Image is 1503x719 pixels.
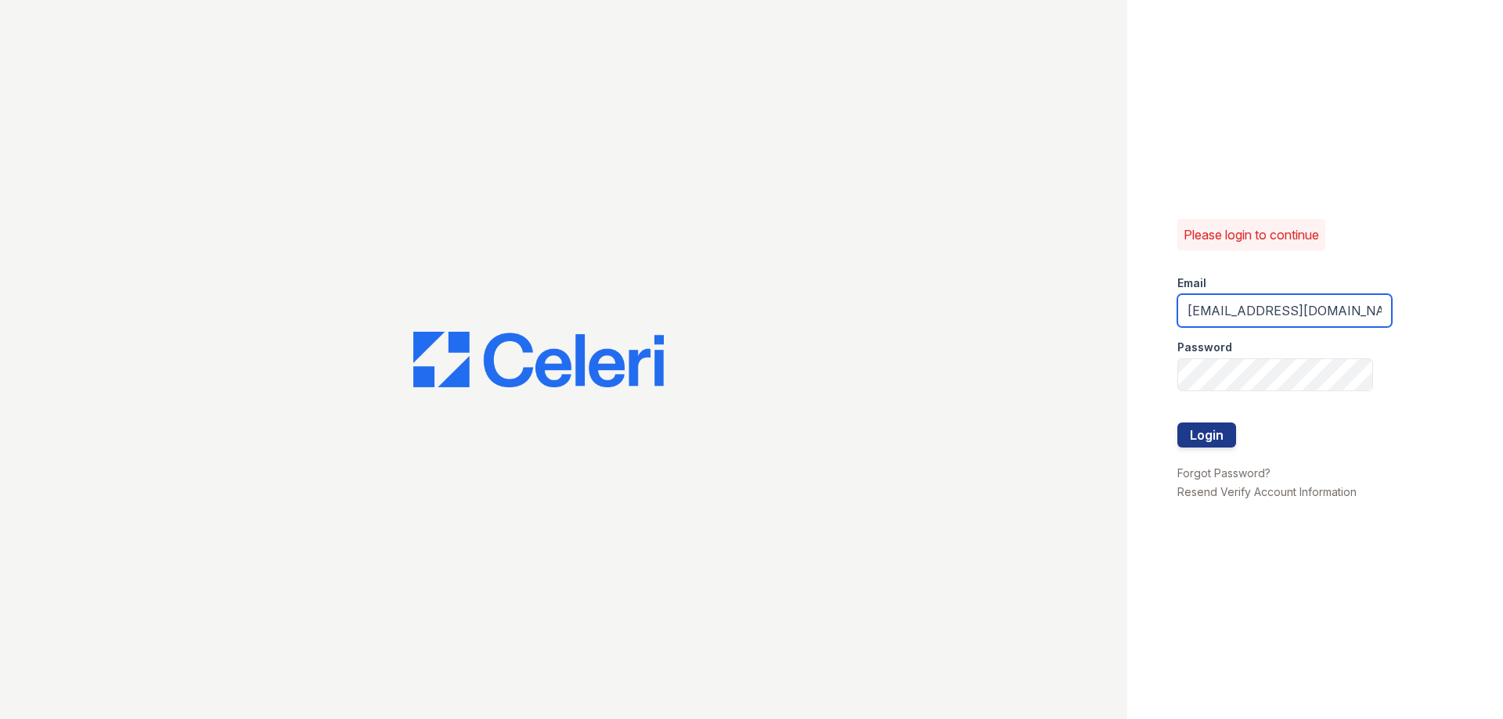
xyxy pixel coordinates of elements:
p: Please login to continue [1184,225,1319,244]
label: Email [1177,275,1206,291]
a: Forgot Password? [1177,466,1271,480]
a: Resend Verify Account Information [1177,485,1357,498]
label: Password [1177,340,1232,355]
img: CE_Logo_Blue-a8612792a0a2168367f1c8372b55b34899dd931a85d93a1a3d3e32e68fde9ad4.png [413,332,664,388]
button: Login [1177,422,1236,448]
